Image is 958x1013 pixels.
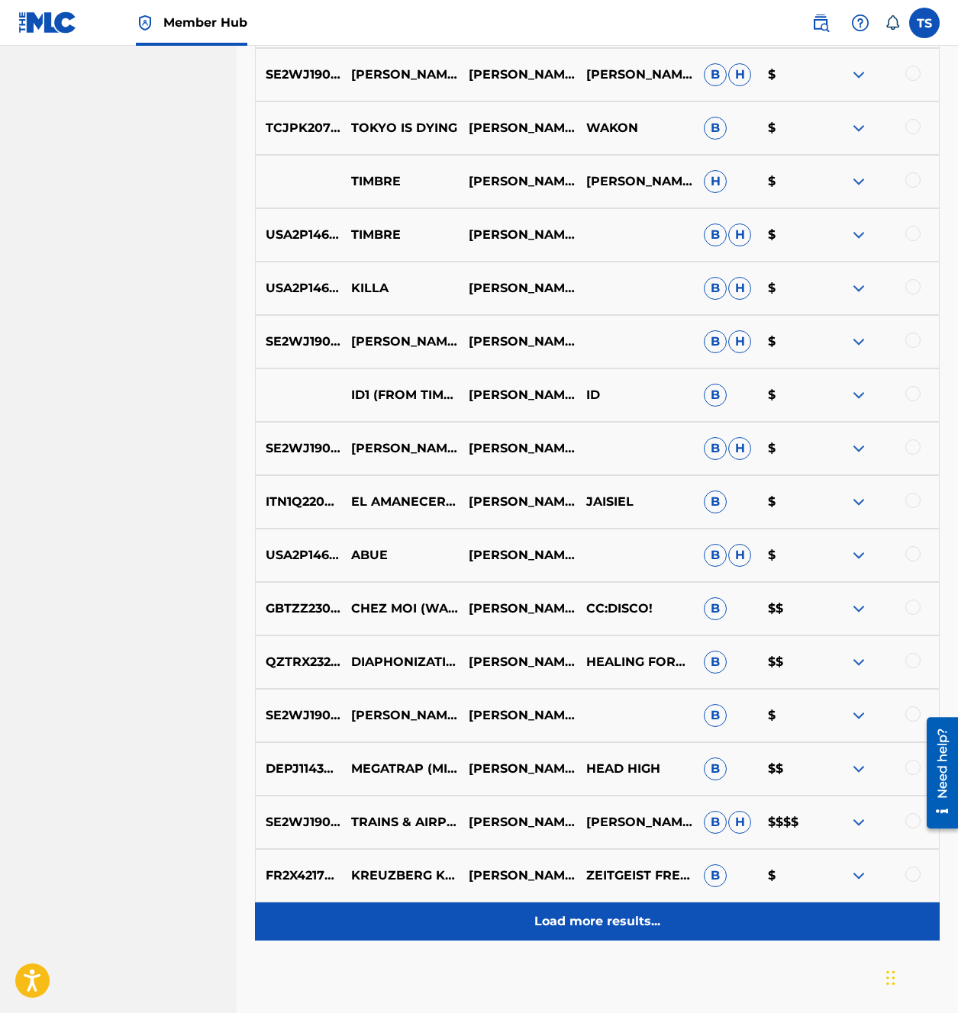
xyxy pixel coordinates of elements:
p: [PERSON_NAME] [459,119,576,137]
img: expand [850,600,868,618]
p: [PERSON_NAME] [459,386,576,404]
p: [PERSON_NAME] [459,653,576,671]
span: B [704,117,727,140]
span: B [704,490,727,513]
p: CHEZ MOI (WAITING FOR YOU) [FEAT. CONFIDENCE MAN] [CLUB MIX] [341,600,459,618]
p: WAKON [576,119,694,137]
img: MLC Logo [18,11,77,34]
img: expand [850,439,868,458]
div: Notifications [885,15,900,31]
p: [PERSON_NAME] (FEAT. [PERSON_NAME]) [341,439,459,458]
img: expand [850,279,868,297]
img: Top Rightsholder [136,14,154,32]
p: DIAPHONIZATION [341,653,459,671]
p: GBTZZ2300068 [256,600,341,618]
p: $ [757,706,821,725]
img: expand [850,867,868,885]
img: expand [850,66,868,84]
p: KILLA [341,279,459,297]
span: B [704,597,727,620]
p: $$ [757,760,821,778]
p: [PERSON_NAME] [459,867,576,885]
span: H [728,811,751,834]
p: [PERSON_NAME] [459,333,576,351]
p: Load more results... [534,912,660,931]
span: B [704,384,727,407]
p: [PERSON_NAME] [459,760,576,778]
p: $ [757,172,821,191]
img: search [811,14,830,32]
p: $ [757,386,821,404]
p: ITN1Q2200007 [256,493,341,511]
p: [PERSON_NAME] [341,333,459,351]
p: $$$$ [757,813,821,831]
img: expand [850,706,868,725]
p: ID [576,386,694,404]
span: B [704,277,727,300]
p: TIMBRE [341,226,459,244]
p: [PERSON_NAME] [341,66,459,84]
img: help [851,14,869,32]
iframe: Resource Center [915,712,958,835]
span: B [704,544,727,567]
p: SE2WJ1901003 [256,706,341,725]
img: expand [850,760,868,778]
span: B [704,330,727,353]
p: $ [757,66,821,84]
p: $ [757,333,821,351]
p: HEALING FORCE PROJECT [576,653,694,671]
p: JAISIEL [576,493,694,511]
p: $ [757,279,821,297]
p: EL AMANECER (TENERIFE ’89 MIX) [341,493,459,511]
p: FR2X42177155 [256,867,341,885]
span: H [728,277,751,300]
p: KREUZBERG KIX (GE-OLOGY'S BROOKLYN SLAP MIX) [341,867,459,885]
p: [PERSON_NAME] [576,813,694,831]
p: DEPJ11430020 [256,760,341,778]
span: H [728,437,751,460]
span: B [704,224,727,246]
img: expand [850,386,868,404]
span: B [704,811,727,834]
div: Drag [886,955,895,1001]
p: SE2WJ1901002 [256,813,341,831]
img: expand [850,546,868,564]
img: expand [850,119,868,137]
div: User Menu [909,8,940,38]
p: [PERSON_NAME] FEAT. KID SIMIUS [341,706,459,725]
p: [PERSON_NAME] [459,172,576,191]
span: H [728,63,751,86]
p: [PERSON_NAME] [459,546,576,564]
p: TOKYO IS DYING [341,119,459,137]
img: expand [850,172,868,191]
span: B [704,651,727,674]
p: USA2P1466929 [256,546,341,564]
p: $ [757,546,821,564]
span: H [704,170,727,193]
p: SE2WJ1901003 [256,439,341,458]
p: [PERSON_NAME] [459,66,576,84]
p: [PERSON_NAME] [576,172,694,191]
p: [PERSON_NAME] [459,600,576,618]
span: H [728,544,751,567]
img: expand [850,813,868,831]
p: SE2WJ1901003 [256,66,341,84]
p: ZEITGEIST FREEDOM ENERGY EXCHANGE [576,867,694,885]
span: B [704,437,727,460]
iframe: Chat Widget [882,940,958,1013]
p: MEGATRAP (MIX MIX) [341,760,459,778]
p: SE2WJ1901003 [256,333,341,351]
span: H [728,224,751,246]
p: [PERSON_NAME] [459,706,576,725]
p: [PERSON_NAME] [459,813,576,831]
span: B [704,757,727,780]
img: expand [850,653,868,671]
span: B [704,864,727,887]
img: expand [850,493,868,511]
p: ABUE [341,546,459,564]
p: USA2P1466927 [256,226,341,244]
p: TRAINS & AIRPORTS [341,813,459,831]
div: Help [845,8,876,38]
p: [PERSON_NAME] [459,279,576,297]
